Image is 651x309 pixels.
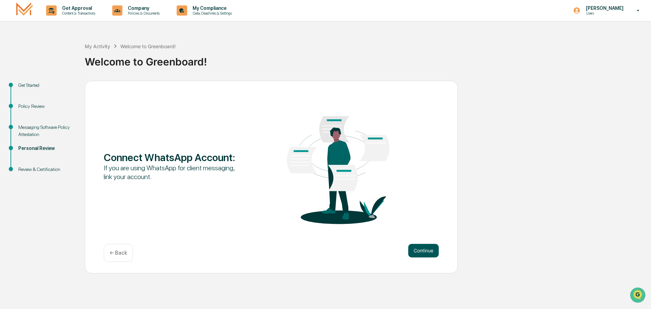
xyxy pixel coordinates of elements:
[629,287,648,305] iframe: Open customer support
[120,43,176,49] div: Welcome to Greenboard!
[4,83,46,95] a: 🖐️Preclearance
[187,5,235,11] p: My Compliance
[67,115,82,120] span: Pylon
[110,250,127,256] p: ← Back
[85,50,648,68] div: Welcome to Greenboard!
[18,103,74,110] div: Policy Review
[104,151,238,163] div: Connect WhatsApp Account :
[18,145,74,152] div: Personal Review
[23,59,86,64] div: We're available if you need us!
[7,99,12,104] div: 🔎
[23,52,111,59] div: Start new chat
[14,98,43,105] span: Data Lookup
[271,96,405,235] img: Connect WhatsApp Account
[57,5,99,11] p: Get Approval
[16,2,33,18] img: logo
[115,54,123,62] button: Start new chat
[49,86,55,92] div: 🗄️
[7,14,123,25] p: How can we help?
[46,83,87,95] a: 🗄️Attestations
[7,52,19,64] img: 1746055101610-c473b297-6a78-478c-a979-82029cc54cd1
[122,5,163,11] p: Company
[580,11,627,16] p: Users
[14,85,44,92] span: Preclearance
[187,11,235,16] p: Data, Deadlines & Settings
[56,85,84,92] span: Attestations
[18,166,74,173] div: Review & Certification
[85,43,110,49] div: My Activity
[48,115,82,120] a: Powered byPylon
[4,96,45,108] a: 🔎Data Lookup
[7,86,12,92] div: 🖐️
[122,11,163,16] p: Policies & Documents
[580,5,627,11] p: [PERSON_NAME]
[57,11,99,16] p: Content & Transactions
[18,124,74,138] div: Messaging Software Policy Attestation
[104,163,238,181] div: If you are using WhatsApp for client messaging, link your account.
[408,244,439,257] button: Continue
[18,82,74,89] div: Get Started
